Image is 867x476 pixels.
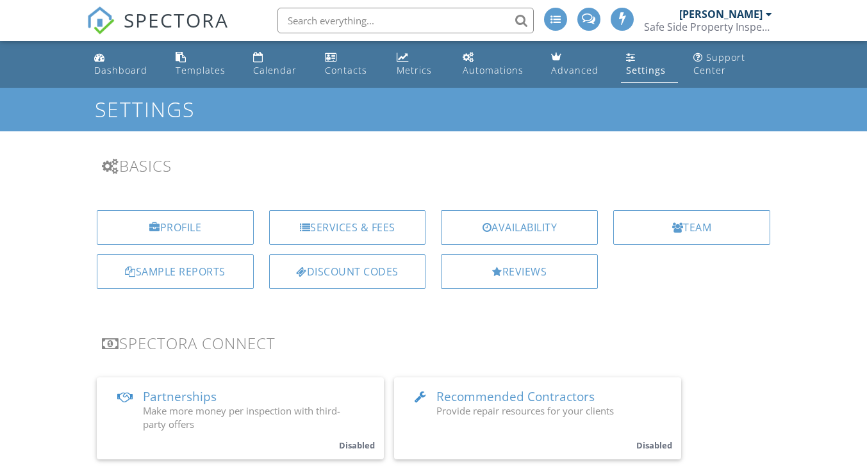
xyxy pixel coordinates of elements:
[679,8,763,21] div: [PERSON_NAME]
[441,210,598,245] a: Availability
[693,51,745,76] div: Support Center
[253,64,297,76] div: Calendar
[277,8,534,33] input: Search everything...
[320,46,382,83] a: Contacts
[339,439,375,451] small: Disabled
[546,46,611,83] a: Advanced
[551,64,599,76] div: Advanced
[436,388,595,405] span: Recommended Contractors
[176,64,226,76] div: Templates
[124,6,229,33] span: SPECTORA
[269,210,426,245] a: Services & Fees
[458,46,536,83] a: Automations (Advanced)
[613,210,770,245] a: Team
[143,404,340,431] span: Make more money per inspection with third-party offers
[626,64,666,76] div: Settings
[397,64,432,76] div: Metrics
[325,64,367,76] div: Contacts
[636,439,672,451] small: Disabled
[392,46,447,83] a: Metrics
[94,64,147,76] div: Dashboard
[644,21,772,33] div: Safe Side Property Inspections
[463,64,524,76] div: Automations
[441,254,598,289] a: Reviews
[97,377,384,459] a: Partnerships Make more money per inspection with third-party offers Disabled
[102,334,764,352] h3: Spectora Connect
[621,46,678,83] a: Settings
[170,46,238,83] a: Templates
[97,254,254,289] a: Sample Reports
[89,46,160,83] a: Dashboard
[436,404,614,417] span: Provide repair resources for your clients
[97,210,254,245] a: Profile
[248,46,310,83] a: Calendar
[688,46,777,83] a: Support Center
[102,157,764,174] h3: Basics
[394,377,681,459] a: Recommended Contractors Provide repair resources for your clients Disabled
[143,388,217,405] span: Partnerships
[87,6,115,35] img: The Best Home Inspection Software - Spectora
[87,17,229,44] a: SPECTORA
[95,98,772,120] h1: Settings
[269,254,426,289] a: Discount Codes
